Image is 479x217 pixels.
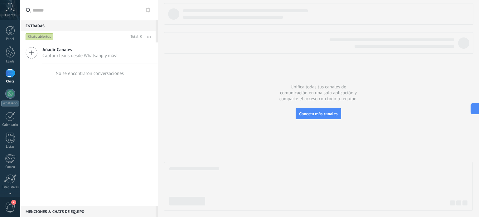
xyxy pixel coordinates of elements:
[5,13,15,17] span: Cuenta
[296,108,341,119] button: Conecta más canales
[1,60,19,64] div: Leads
[128,34,142,40] div: Total: 0
[1,185,19,190] div: Estadísticas
[20,20,156,31] div: Entradas
[1,123,19,127] div: Calendario
[20,206,156,217] div: Menciones & Chats de equipo
[1,37,19,41] div: Panel
[26,33,53,41] div: Chats abiertos
[1,80,19,84] div: Chats
[299,111,337,116] span: Conecta más canales
[142,31,156,42] button: Más
[42,53,118,59] span: Captura leads desde Whatsapp y más!
[42,47,118,53] span: Añadir Canales
[11,200,16,205] span: 2
[1,101,19,106] div: WhatsApp
[1,165,19,169] div: Correo
[56,71,124,76] div: No se encontraron conversaciones
[1,145,19,149] div: Listas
